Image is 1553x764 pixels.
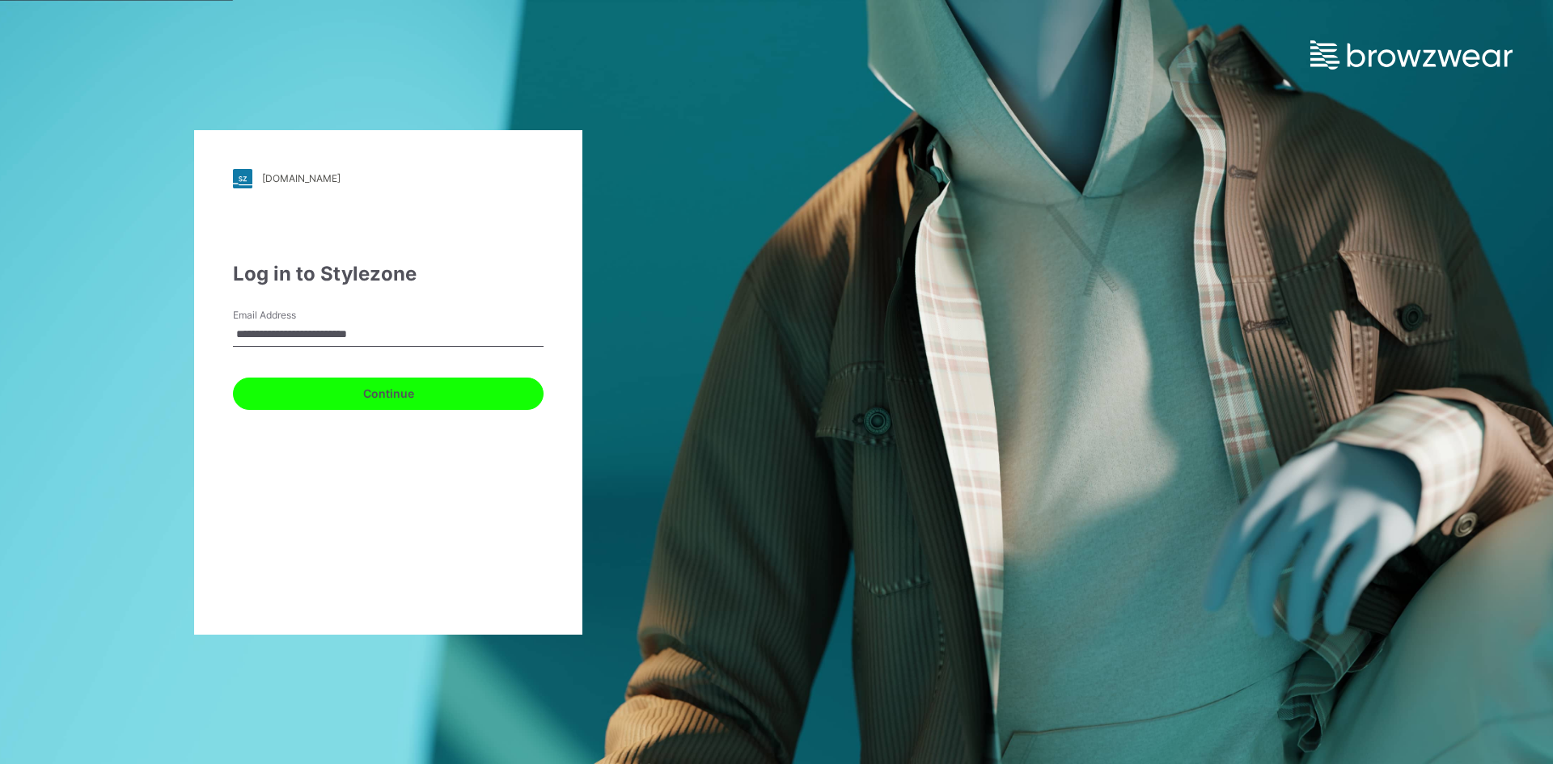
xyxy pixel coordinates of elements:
[233,260,544,289] div: Log in to Stylezone
[262,172,341,184] div: [DOMAIN_NAME]
[233,308,346,323] label: Email Address
[1310,40,1513,70] img: browzwear-logo.e42bd6dac1945053ebaf764b6aa21510.svg
[233,169,252,188] img: stylezone-logo.562084cfcfab977791bfbf7441f1a819.svg
[233,378,544,410] button: Continue
[233,169,544,188] a: [DOMAIN_NAME]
